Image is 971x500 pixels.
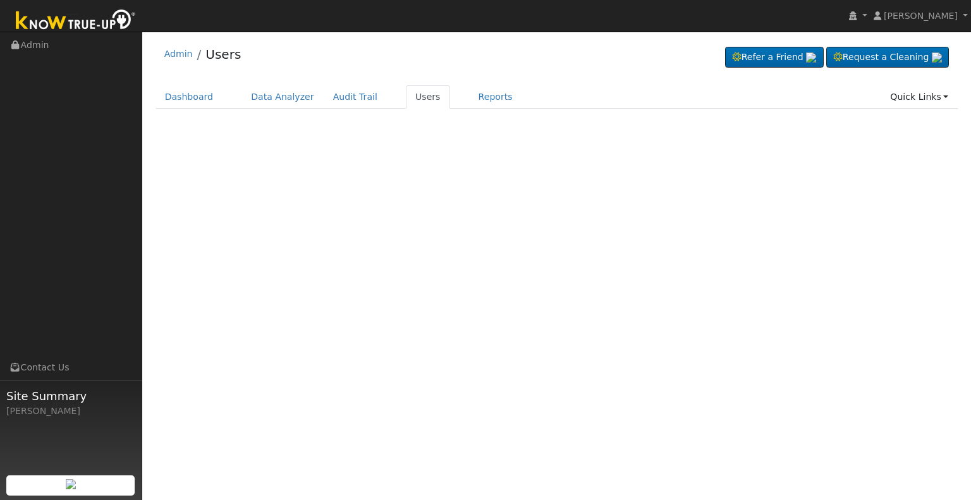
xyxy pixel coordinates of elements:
a: Audit Trail [324,85,387,109]
img: Know True-Up [9,7,142,35]
a: Users [205,47,241,62]
span: Site Summary [6,387,135,405]
a: Users [406,85,450,109]
a: Reports [469,85,522,109]
span: [PERSON_NAME] [884,11,958,21]
a: Refer a Friend [725,47,824,68]
img: retrieve [66,479,76,489]
a: Quick Links [881,85,958,109]
div: [PERSON_NAME] [6,405,135,418]
img: retrieve [806,52,816,63]
img: retrieve [932,52,942,63]
a: Admin [164,49,193,59]
a: Data Analyzer [241,85,324,109]
a: Dashboard [156,85,223,109]
a: Request a Cleaning [826,47,949,68]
